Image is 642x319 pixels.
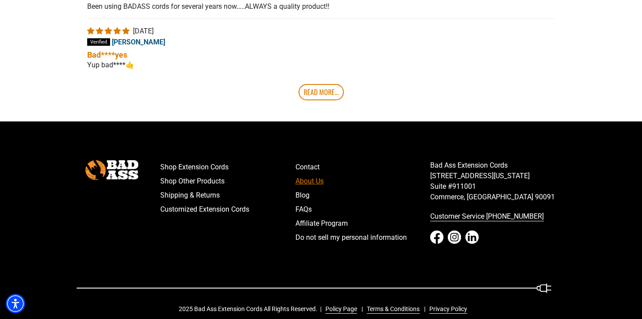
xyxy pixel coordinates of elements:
a: Shop Extension Cords [160,160,295,174]
a: FAQs [295,202,431,216]
a: Contact [295,160,431,174]
img: Bad Ass Extension Cords [85,160,138,180]
span: [DATE] [133,27,154,35]
p: Been using BADASS cords for several years now…..ALWAYS a quality product!! [87,2,555,11]
a: Policy Page [322,304,357,314]
a: Terms & Conditions [363,304,420,314]
a: Customized Extension Cords [160,202,295,216]
a: Do not sell my personal information [295,231,431,245]
a: Facebook - open in a new tab [430,231,443,244]
p: Bad Ass Extension Cords [STREET_ADDRESS][US_STATE] Suite #911001 Commerce, [GEOGRAPHIC_DATA] 90091 [430,160,565,202]
a: About Us [295,174,431,188]
b: Bad yes [87,49,555,60]
div: Accessibility Menu [6,294,25,313]
a: LinkedIn - open in a new tab [465,231,479,244]
a: call 833-674-1699 [430,209,565,224]
a: Shop Other Products [160,174,295,188]
a: Read More... [299,84,344,100]
p: Yup bad 🤙 [87,60,555,70]
a: Affiliate Program [295,216,431,231]
a: Shipping & Returns [160,188,295,202]
a: Instagram - open in a new tab [448,231,461,244]
a: Privacy Policy [426,304,467,314]
div: 2025 Bad Ass Extension Cords All Rights Reserved. [179,304,473,314]
span: 5 star review [87,27,131,35]
span: [PERSON_NAME] [112,37,165,46]
a: Blog [295,188,431,202]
